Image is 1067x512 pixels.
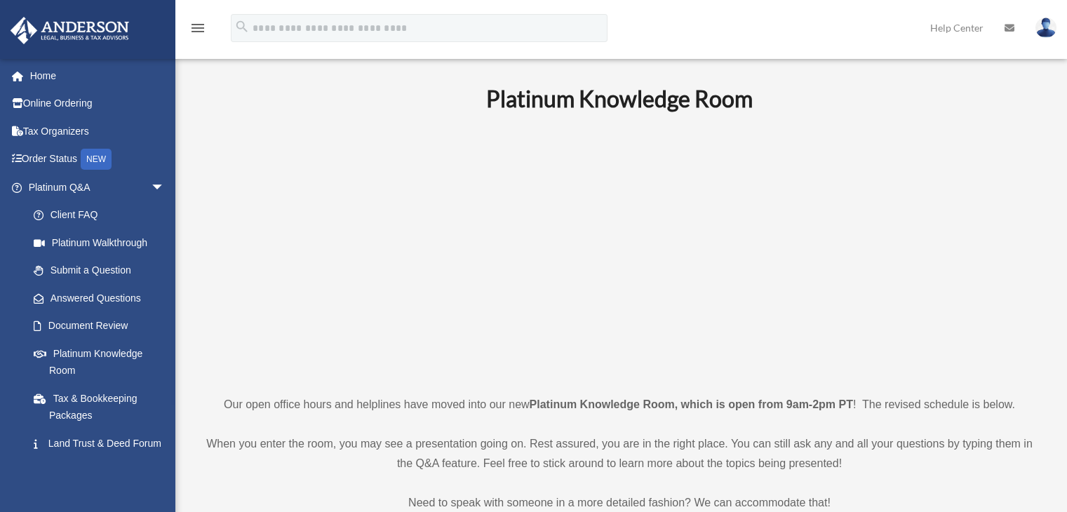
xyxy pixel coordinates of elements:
b: Platinum Knowledge Room [486,85,753,112]
img: Anderson Advisors Platinum Portal [6,17,133,44]
a: Online Ordering [10,90,186,118]
a: Tax & Bookkeeping Packages [20,384,186,429]
i: search [234,19,250,34]
strong: Platinum Knowledge Room, which is open from 9am-2pm PT [530,398,853,410]
p: When you enter the room, you may see a presentation going on. Rest assured, you are in the right ... [200,434,1039,473]
a: Portal Feedback [20,457,186,485]
a: Order StatusNEW [10,145,186,174]
a: Land Trust & Deed Forum [20,429,186,457]
a: Client FAQ [20,201,186,229]
p: Our open office hours and helplines have moved into our new ! The revised schedule is below. [200,395,1039,415]
a: Home [10,62,186,90]
a: menu [189,25,206,36]
a: Answered Questions [20,284,186,312]
a: Platinum Knowledge Room [20,339,179,384]
a: Platinum Walkthrough [20,229,186,257]
img: User Pic [1035,18,1056,38]
a: Document Review [20,312,186,340]
i: menu [189,20,206,36]
a: Submit a Question [20,257,186,285]
a: Tax Organizers [10,117,186,145]
span: arrow_drop_down [151,173,179,202]
div: NEW [81,149,112,170]
iframe: 231110_Toby_KnowledgeRoom [409,132,830,369]
a: Platinum Q&Aarrow_drop_down [10,173,186,201]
